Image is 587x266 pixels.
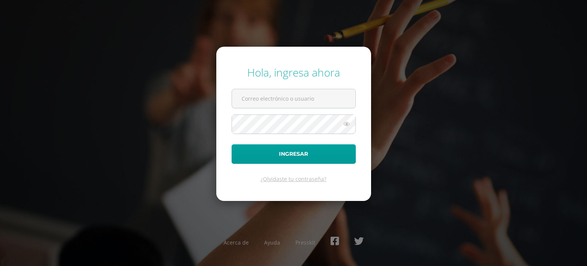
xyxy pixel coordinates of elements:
div: Hola, ingresa ahora [232,65,356,80]
input: Correo electrónico o usuario [232,89,355,108]
a: Presskit [295,239,315,246]
button: Ingresar [232,144,356,164]
a: Ayuda [264,239,280,246]
a: Acerca de [224,239,249,246]
a: ¿Olvidaste tu contraseña? [261,175,326,183]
